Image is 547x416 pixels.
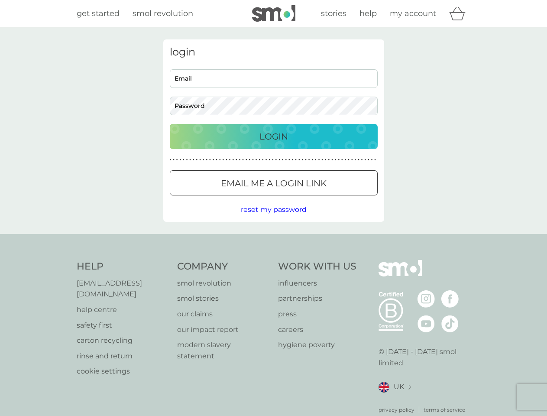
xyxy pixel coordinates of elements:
[177,278,269,289] a: smol revolution
[345,158,346,162] p: ●
[302,158,304,162] p: ●
[278,293,356,304] a: partnerships
[77,304,169,315] a: help centre
[278,278,356,289] a: influencers
[199,158,201,162] p: ●
[259,130,288,143] p: Login
[311,158,313,162] p: ●
[179,158,181,162] p: ●
[262,158,264,162] p: ●
[295,158,297,162] p: ●
[189,158,191,162] p: ●
[209,158,211,162] p: ●
[371,158,373,162] p: ●
[374,158,376,162] p: ●
[355,158,356,162] p: ●
[278,339,356,351] a: hygiene poverty
[269,158,270,162] p: ●
[358,158,359,162] p: ●
[318,158,320,162] p: ●
[298,158,300,162] p: ●
[351,158,353,162] p: ●
[278,309,356,320] p: press
[394,381,404,393] span: UK
[424,406,465,414] a: terms of service
[259,158,260,162] p: ●
[278,158,280,162] p: ●
[390,7,436,20] a: my account
[379,346,471,368] p: © [DATE] - [DATE] smol limited
[252,5,295,22] img: smol
[177,309,269,320] a: our claims
[170,158,172,162] p: ●
[441,290,459,308] img: visit the smol Facebook page
[176,158,178,162] p: ●
[77,260,169,273] h4: Help
[177,324,269,335] a: our impact report
[221,176,327,190] p: Email me a login link
[379,406,414,414] a: privacy policy
[292,158,294,162] p: ●
[335,158,337,162] p: ●
[242,158,244,162] p: ●
[77,7,120,20] a: get started
[232,158,234,162] p: ●
[133,9,193,18] span: smol revolution
[77,335,169,346] a: carton recycling
[418,315,435,332] img: visit the smol Youtube page
[278,324,356,335] a: careers
[285,158,287,162] p: ●
[77,351,169,362] a: rinse and return
[223,158,224,162] p: ●
[183,158,184,162] p: ●
[325,158,327,162] p: ●
[177,293,269,304] a: smol stories
[256,158,257,162] p: ●
[418,290,435,308] img: visit the smol Instagram page
[239,158,241,162] p: ●
[348,158,350,162] p: ●
[364,158,366,162] p: ●
[331,158,333,162] p: ●
[206,158,207,162] p: ●
[77,320,169,331] a: safety first
[133,7,193,20] a: smol revolution
[441,315,459,332] img: visit the smol Tiktok page
[265,158,267,162] p: ●
[359,9,377,18] span: help
[282,158,284,162] p: ●
[305,158,307,162] p: ●
[368,158,369,162] p: ●
[328,158,330,162] p: ●
[77,278,169,300] a: [EMAIL_ADDRESS][DOMAIN_NAME]
[219,158,221,162] p: ●
[216,158,217,162] p: ●
[379,260,422,289] img: smol
[177,339,269,361] a: modern slavery statement
[338,158,340,162] p: ●
[173,158,175,162] p: ●
[390,9,436,18] span: my account
[203,158,204,162] p: ●
[213,158,214,162] p: ●
[321,9,346,18] span: stories
[272,158,274,162] p: ●
[193,158,194,162] p: ●
[241,204,307,215] button: reset my password
[77,9,120,18] span: get started
[341,158,343,162] p: ●
[321,158,323,162] p: ●
[177,260,269,273] h4: Company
